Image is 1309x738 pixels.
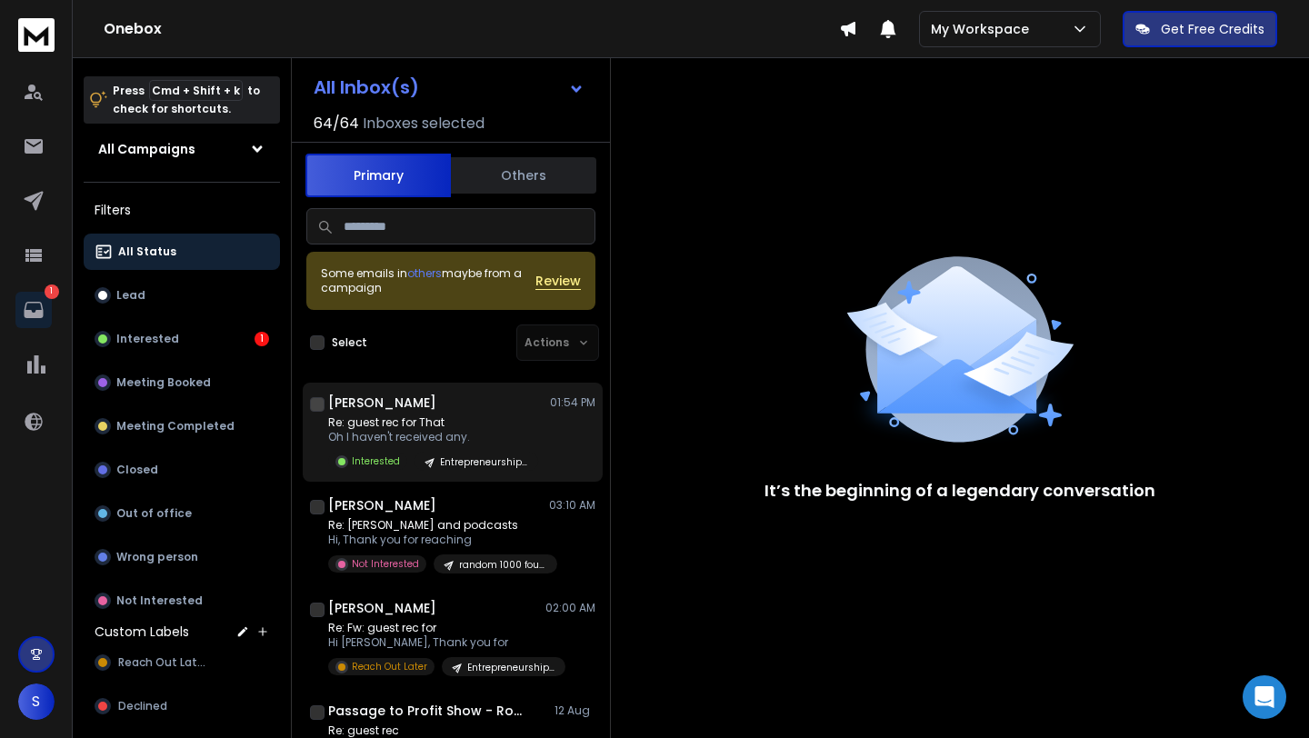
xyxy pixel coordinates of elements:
p: 01:54 PM [550,395,595,410]
span: others [407,265,442,281]
button: Out of office [84,495,280,532]
p: Hi [PERSON_NAME], Thank you for [328,635,546,650]
p: It’s the beginning of a legendary conversation [764,478,1155,504]
p: Interested [116,332,179,346]
span: Declined [118,699,167,713]
p: Re: guest rec for That [328,415,538,430]
button: Not Interested [84,583,280,619]
h1: [PERSON_NAME] [328,496,436,514]
button: All Inbox(s) [299,69,599,105]
button: All Status [84,234,280,270]
p: All Status [118,244,176,259]
p: Re: Fw: guest rec for [328,621,546,635]
button: Wrong person [84,539,280,575]
label: Select [332,335,367,350]
button: All Campaigns [84,131,280,167]
p: Oh I haven't received any. [328,430,538,444]
p: Re: [PERSON_NAME] and podcasts [328,518,546,533]
h1: All Inbox(s) [314,78,419,96]
p: Re: guest rec [328,723,538,738]
button: Meeting Completed [84,408,280,444]
p: Closed [116,463,158,477]
p: 12 Aug [555,703,595,718]
p: Press to check for shortcuts. [113,82,260,118]
h3: Custom Labels [95,623,189,641]
p: 1 [45,284,59,299]
div: 1 [255,332,269,346]
h1: All Campaigns [98,140,195,158]
button: Meeting Booked [84,364,280,401]
button: Review [535,272,581,290]
h3: Inboxes selected [363,113,485,135]
p: Not Interested [352,557,419,571]
div: Open Intercom Messenger [1243,675,1286,719]
p: My Workspace [931,20,1036,38]
p: Wrong person [116,550,198,564]
p: Lead [116,288,145,303]
p: Meeting Completed [116,419,235,434]
p: 02:00 AM [545,601,595,615]
button: S [18,683,55,720]
img: logo [18,18,55,52]
span: Reach Out Later [118,655,207,670]
button: Declined [84,688,280,724]
button: Reach Out Later [84,644,280,681]
button: Closed [84,452,280,488]
p: Not Interested [116,593,203,608]
p: Entrepreneurship Batch #19 [467,661,555,674]
h3: Filters [84,197,280,223]
button: Lead [84,277,280,314]
p: Interested [352,454,400,468]
p: Reach Out Later [352,660,427,673]
p: Meeting Booked [116,375,211,390]
button: Others [451,155,596,195]
button: Interested1 [84,321,280,357]
button: Get Free Credits [1123,11,1277,47]
p: Get Free Credits [1161,20,1264,38]
p: 03:10 AM [549,498,595,513]
span: Cmd + Shift + k [149,80,243,101]
div: Some emails in maybe from a campaign [321,266,535,295]
span: 64 / 64 [314,113,359,135]
h1: [PERSON_NAME] [328,394,436,412]
h1: Onebox [104,18,839,40]
p: random 1000 founders [459,558,546,572]
button: Primary [305,154,451,197]
h1: Passage to Profit Show - Road to Entrepreneurship [328,702,528,720]
p: Hi, Thank you for reaching [328,533,546,547]
p: Entrepreneurship Batch #18 [440,455,527,469]
h1: [PERSON_NAME] [328,599,436,617]
p: Out of office [116,506,192,521]
a: 1 [15,292,52,328]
